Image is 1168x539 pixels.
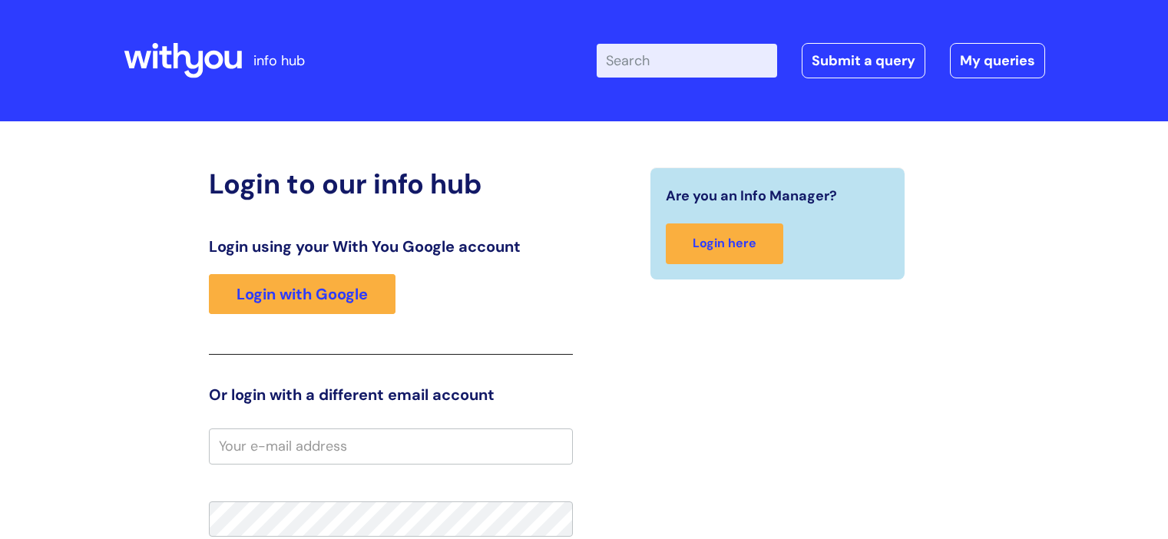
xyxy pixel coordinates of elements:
[209,274,395,314] a: Login with Google
[209,385,573,404] h3: Or login with a different email account
[666,184,837,208] span: Are you an Info Manager?
[597,44,777,78] input: Search
[666,223,783,264] a: Login here
[950,43,1045,78] a: My queries
[209,428,573,464] input: Your e-mail address
[253,48,305,73] p: info hub
[209,237,573,256] h3: Login using your With You Google account
[209,167,573,200] h2: Login to our info hub
[802,43,925,78] a: Submit a query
